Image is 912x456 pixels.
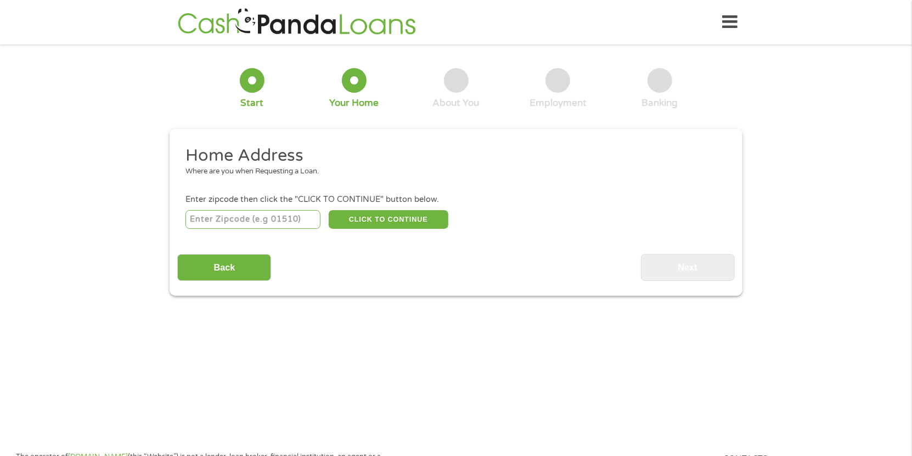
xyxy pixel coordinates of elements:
[174,7,419,38] img: GetLoanNow Logo
[433,97,480,109] div: About You
[185,166,719,177] div: Where are you when Requesting a Loan.
[530,97,587,109] div: Employment
[177,254,271,281] input: Back
[185,145,719,167] h2: Home Address
[329,97,379,109] div: Your Home
[642,97,678,109] div: Banking
[185,194,727,206] div: Enter zipcode then click the "CLICK TO CONTINUE" button below.
[240,97,263,109] div: Start
[185,210,321,229] input: Enter Zipcode (e.g 01510)
[641,254,735,281] input: Next
[329,210,448,229] button: CLICK TO CONTINUE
